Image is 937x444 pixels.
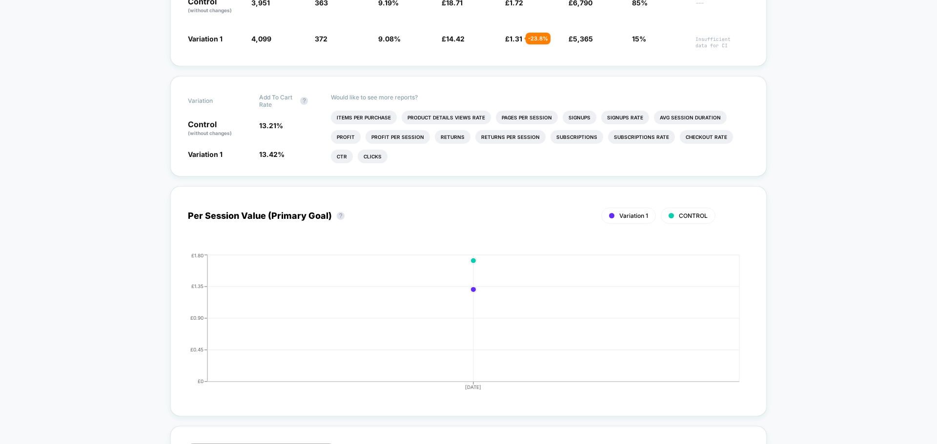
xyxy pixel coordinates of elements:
tspan: [DATE] [466,384,482,390]
span: Add To Cart Rate [259,94,295,108]
li: Signups Rate [601,111,649,124]
tspan: £0 [198,378,204,384]
li: Subscriptions [550,130,603,144]
span: 1.31 [509,35,522,43]
li: Items Per Purchase [331,111,397,124]
span: 4,099 [251,35,271,43]
span: 9.08 % [378,35,401,43]
p: Would like to see more reports? [331,94,750,101]
span: £ [569,35,593,43]
li: Avg Session Duration [654,111,727,124]
p: Control [188,120,249,137]
span: (without changes) [188,130,232,136]
span: (without changes) [188,7,232,13]
div: - 23.8 % [526,33,550,44]
li: Signups [563,111,596,124]
li: Product Details Views Rate [402,111,491,124]
span: 372 [315,35,327,43]
tspan: £1.35 [191,283,204,289]
button: ? [300,97,308,105]
span: Variation 1 [619,212,648,219]
div: PER_SESSION_VALUE [178,252,739,399]
li: Pages Per Session [496,111,558,124]
li: Ctr [331,150,353,163]
span: £ [505,35,522,43]
span: 15% [632,35,646,43]
span: Insufficient data for CI [695,36,749,49]
li: Returns [435,130,470,144]
li: Profit Per Session [366,130,430,144]
span: Variation [188,94,242,108]
button: ? [337,212,345,220]
span: Variation 1 [188,150,223,158]
li: Profit [331,130,361,144]
li: Returns Per Session [475,130,546,144]
span: Variation 1 [188,35,223,43]
span: 14.42 [446,35,465,43]
tspan: £0.90 [190,315,204,321]
span: 13.21 % [259,121,283,130]
tspan: £1.80 [191,252,204,258]
li: Checkout Rate [680,130,733,144]
span: £ [442,35,465,43]
span: 5,365 [573,35,593,43]
tspan: £0.45 [190,347,204,352]
span: 13.42 % [259,150,285,158]
li: Clicks [358,150,387,163]
span: CONTROL [679,212,708,219]
li: Subscriptions Rate [608,130,675,144]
